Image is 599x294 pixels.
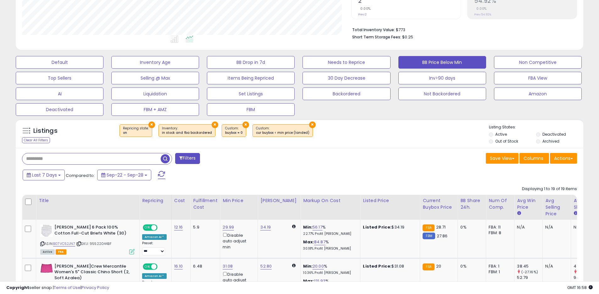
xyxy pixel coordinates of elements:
[352,25,572,33] li: $773
[123,126,149,135] span: Repricing state :
[302,56,390,69] button: Needs to Reprice
[423,224,434,231] small: FBA
[6,285,29,291] strong: Copyright
[398,72,486,84] button: Inv>90 days
[81,285,109,291] a: Privacy Policy
[302,72,390,84] button: 30 Day Decrease
[567,285,593,291] span: 2025-10-6 16:58 GMT
[111,88,199,100] button: Liquidation
[303,224,355,236] div: %
[545,197,568,217] div: Avg Selling Price
[39,197,137,204] div: Title
[157,264,167,269] span: OFF
[489,224,509,230] div: FBA: 11
[16,56,103,69] button: Default
[223,232,253,250] div: Disable auto adjust min
[303,271,355,275] p: 10.36% Profit [PERSON_NAME]
[16,88,103,100] button: AI
[76,241,112,246] span: | SKU: 95522044BF
[545,263,566,269] div: N/A
[352,27,395,32] b: Total Inventory Value:
[474,6,487,11] small: 0.00%
[521,269,538,274] small: (-27.16%)
[207,56,295,69] button: BB Drop in 7d
[574,275,599,280] div: 94.71%
[225,126,243,135] span: Custom:
[489,197,512,211] div: Num of Comp.
[574,224,594,230] div: N/A
[175,153,200,164] button: Filters
[398,56,486,69] button: BB Price Below Min
[16,103,103,116] button: Deactivated
[302,88,390,100] button: Backordered
[489,230,509,236] div: FBM: 8
[56,249,66,255] span: FBA
[40,224,135,254] div: ASIN:
[97,170,151,180] button: Sep-22 - Sep-28
[474,13,491,16] small: Prev: 54.92%
[40,249,55,255] span: All listings currently available for purchase on Amazon
[225,131,243,135] div: buybox = 0
[207,88,295,100] button: Set Listings
[313,263,324,269] a: 20.00
[363,224,391,230] b: Listed Price:
[223,224,234,230] a: 29.99
[517,197,540,211] div: Avg Win Price
[542,139,559,144] label: Archived
[402,34,413,40] span: $0.25
[494,88,582,100] button: Amazon
[142,197,169,204] div: Repricing
[489,124,583,130] p: Listing States:
[489,269,509,275] div: FBM: 1
[398,88,486,100] button: Not Backordered
[460,197,483,211] div: BB Share 24h.
[193,197,217,211] div: Fulfillment Cost
[111,72,199,84] button: Selling @ Max
[223,263,233,269] a: 31.08
[303,263,355,275] div: %
[54,263,131,283] b: [PERSON_NAME]Crew Mercantile Women's 5" Classic Chino Short (2, Soft Azalea)
[174,263,183,269] a: 16.10
[223,197,255,204] div: Min Price
[303,263,313,269] b: Min:
[207,72,295,84] button: Items Being Repriced
[54,224,131,238] b: [PERSON_NAME] 6 Pack 100% Cotton Full-Cut Briefs White (30)
[260,197,298,204] div: [PERSON_NAME]
[162,126,212,135] span: Inventory :
[524,155,543,161] span: Columns
[22,137,50,143] div: Clear All Filters
[309,122,316,128] button: ×
[53,241,75,246] a: B07VC52JN7
[460,263,481,269] div: 0%
[363,263,415,269] div: $31.08
[303,232,355,236] p: 22.77% Profit [PERSON_NAME]
[545,224,566,230] div: N/A
[260,224,271,230] a: 34.19
[142,234,167,240] div: Amazon AI *
[303,246,355,251] p: 30.18% Profit [PERSON_NAME]
[494,72,582,84] button: FBA View
[142,273,167,279] div: Amazon AI *
[142,241,167,255] div: Preset:
[358,6,371,11] small: 0.00%
[495,132,507,137] label: Active
[303,224,313,230] b: Min:
[542,132,566,137] label: Deactivated
[303,239,314,245] b: Max:
[123,131,149,135] div: on
[358,13,367,16] small: Prev: 2
[242,122,249,128] button: ×
[489,263,509,269] div: FBA: 1
[223,271,253,289] div: Disable auto adjust min
[574,263,599,269] div: 47%
[303,197,358,204] div: Markup on Cost
[111,103,199,116] button: FBM + AMZ
[517,211,521,216] small: Avg Win Price.
[574,211,577,216] small: Avg BB Share.
[143,264,151,269] span: ON
[207,103,295,116] button: FBM
[574,197,596,211] div: Avg BB Share
[550,153,577,164] button: Actions
[193,224,215,230] div: 5.9
[423,263,434,270] small: FBA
